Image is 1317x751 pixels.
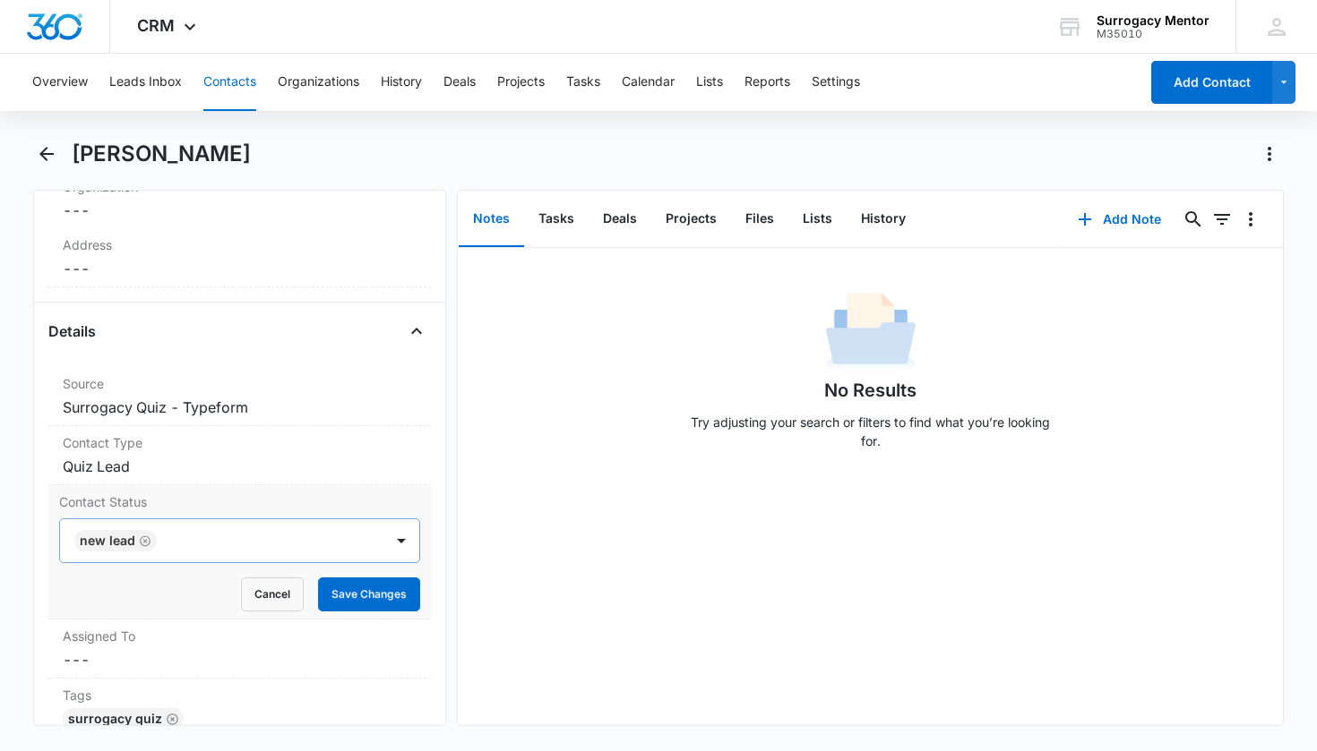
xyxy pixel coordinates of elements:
h4: Details [48,320,96,342]
button: Save Changes [318,577,420,611]
label: Contact Status [59,492,421,511]
button: Add Contact [1151,61,1272,104]
dd: --- [63,649,417,670]
button: Deals [589,192,651,247]
button: Leads Inbox [109,54,182,111]
div: account name [1097,13,1209,28]
button: Calendar [622,54,675,111]
label: Source [63,374,417,393]
button: Search... [1179,205,1208,234]
button: Tasks [524,192,589,247]
label: Contact Type [63,433,417,452]
button: Files [731,192,788,247]
button: Cancel [241,577,304,611]
button: Back [33,140,61,168]
button: History [847,192,920,247]
div: Remove New Lead [135,534,151,547]
button: Filters [1208,205,1236,234]
div: Surrogacy Quiz [63,708,184,730]
button: Lists [788,192,847,247]
dd: Quiz Lead [63,456,417,477]
button: Deals [443,54,476,111]
div: TagsSurrogacy QuizRemove [48,678,432,745]
button: Projects [651,192,731,247]
button: Overflow Menu [1236,205,1265,234]
button: Add Note [1060,198,1179,241]
span: CRM [137,16,175,35]
div: SourceSurrogacy Quiz - Typeform [48,367,432,426]
div: Organization--- [48,170,432,228]
h1: [PERSON_NAME] [72,141,251,167]
div: Address--- [48,228,432,287]
label: Tags [63,686,417,704]
button: Close [402,317,431,346]
div: account id [1097,28,1209,40]
div: New Lead [80,534,135,547]
button: Settings [812,54,860,111]
label: Assigned To [63,627,417,645]
button: Tasks [566,54,600,111]
button: Organizations [278,54,359,111]
img: No Data [826,287,916,377]
h1: No Results [824,377,917,404]
dd: --- [63,258,417,279]
dd: Surrogacy Quiz - Typeform [63,397,417,418]
button: Actions [1255,140,1284,168]
div: Assigned To--- [48,619,432,678]
button: History [381,54,422,111]
button: Remove [166,713,178,725]
button: Projects [497,54,545,111]
button: Overview [32,54,88,111]
button: Lists [696,54,723,111]
div: Contact TypeQuiz Lead [48,426,432,485]
dd: --- [63,200,417,221]
button: Contacts [203,54,256,111]
button: Reports [745,54,790,111]
label: Address [63,235,417,254]
p: Try adjusting your search or filters to find what you’re looking for. [683,413,1059,450]
button: Notes [459,192,524,247]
